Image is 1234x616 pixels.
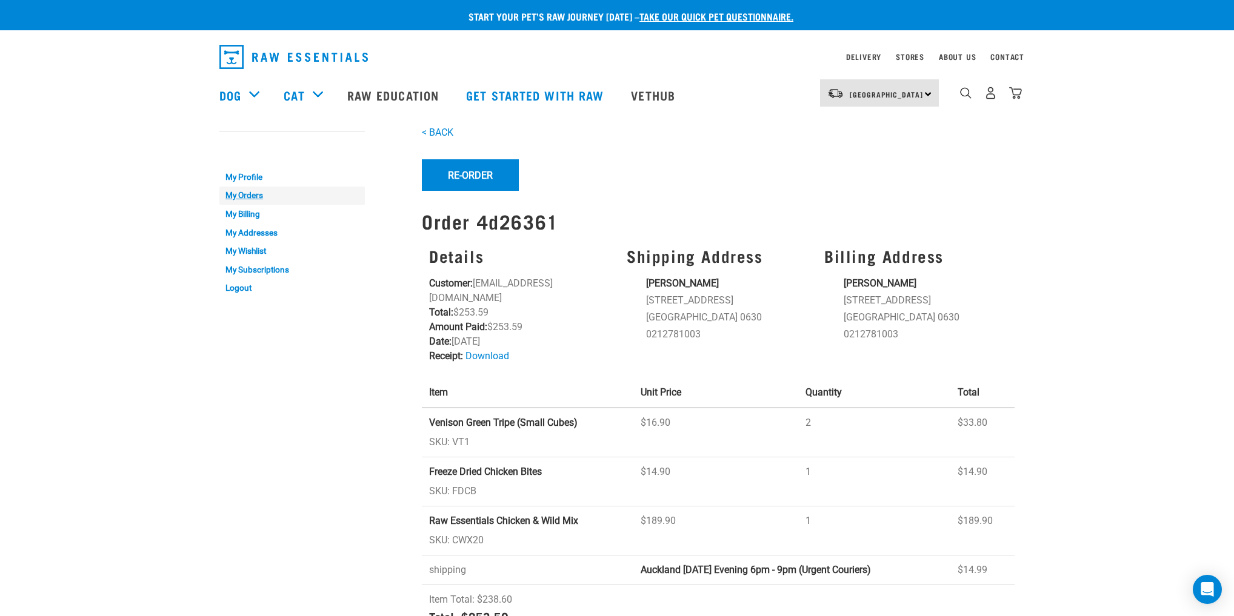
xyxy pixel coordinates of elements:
[646,310,810,325] li: [GEOGRAPHIC_DATA] 0630
[429,277,473,289] strong: Customer:
[950,506,1015,555] td: $189.90
[633,378,798,408] th: Unit Price
[429,515,578,526] strong: Raw Essentials Chicken & Wild Mix
[422,408,633,457] td: SKU: VT1
[429,350,463,362] strong: Receipt:
[422,378,633,408] th: Item
[429,336,452,347] strong: Date:
[844,327,1007,342] li: 0212781003
[219,168,365,187] a: My Profile
[646,277,719,289] strong: [PERSON_NAME]
[646,293,810,308] li: [STREET_ADDRESS]
[422,555,633,585] td: shipping
[219,224,365,242] a: My Addresses
[990,55,1024,59] a: Contact
[429,306,453,318] strong: Total:
[454,71,619,119] a: Get started with Raw
[422,210,1015,232] h1: Order 4d26361
[210,40,1024,74] nav: dropdown navigation
[939,55,976,59] a: About Us
[219,205,365,224] a: My Billing
[950,408,1015,457] td: $33.80
[844,277,916,289] strong: [PERSON_NAME]
[219,45,368,69] img: Raw Essentials Logo
[422,127,453,138] a: < BACK
[619,71,690,119] a: Vethub
[641,564,871,575] strong: Auckland [DATE] Evening 6pm - 9pm (Urgent Couriers)
[798,408,950,457] td: 2
[422,239,619,371] div: [EMAIL_ADDRESS][DOMAIN_NAME] $253.59 $253.59 [DATE]
[827,88,844,99] img: van-moving.png
[633,408,798,457] td: $16.90
[422,506,633,555] td: SKU: CWX20
[950,555,1015,585] td: $14.99
[824,247,1007,265] h3: Billing Address
[960,87,972,99] img: home-icon-1@2x.png
[950,378,1015,408] th: Total
[422,159,519,191] button: Re-Order
[465,350,509,362] a: Download
[284,86,304,104] a: Cat
[639,13,793,19] a: take our quick pet questionnaire.
[844,293,1007,308] li: [STREET_ADDRESS]
[646,327,810,342] li: 0212781003
[950,457,1015,506] td: $14.90
[633,457,798,506] td: $14.90
[633,506,798,555] td: $189.90
[627,247,810,265] h3: Shipping Address
[1009,87,1022,99] img: home-icon@2x.png
[1193,575,1222,604] div: Open Intercom Messenger
[846,55,881,59] a: Delivery
[984,87,997,99] img: user.png
[219,279,365,297] a: Logout
[219,260,365,279] a: My Subscriptions
[429,417,578,428] strong: Venison Green Tripe (Small Cubes)
[219,86,241,104] a: Dog
[844,310,1007,325] li: [GEOGRAPHIC_DATA] 0630
[422,457,633,506] td: SKU: FDCB
[429,466,542,477] strong: Freeze Dried Chicken Bites
[798,506,950,555] td: 1
[429,247,612,265] h3: Details
[798,378,950,408] th: Quantity
[850,92,923,96] span: [GEOGRAPHIC_DATA]
[429,321,487,333] strong: Amount Paid:
[219,187,365,205] a: My Orders
[896,55,924,59] a: Stores
[219,144,278,149] a: My Account
[335,71,454,119] a: Raw Education
[219,242,365,260] a: My Wishlist
[798,457,950,506] td: 1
